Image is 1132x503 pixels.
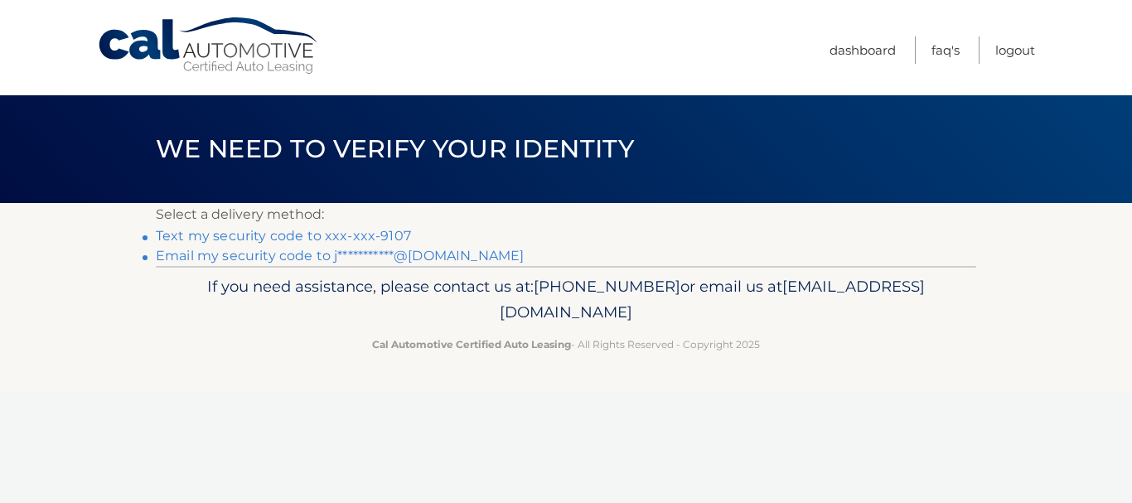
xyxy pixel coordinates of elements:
a: FAQ's [931,36,960,64]
a: Text my security code to xxx-xxx-9107 [156,228,411,244]
strong: Cal Automotive Certified Auto Leasing [372,338,571,351]
p: Select a delivery method: [156,203,976,226]
p: If you need assistance, please contact us at: or email us at [167,273,965,326]
span: We need to verify your identity [156,133,634,164]
a: Cal Automotive [97,17,321,75]
p: - All Rights Reserved - Copyright 2025 [167,336,965,353]
span: [PHONE_NUMBER] [534,277,680,296]
a: Dashboard [830,36,896,64]
a: Logout [995,36,1035,64]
